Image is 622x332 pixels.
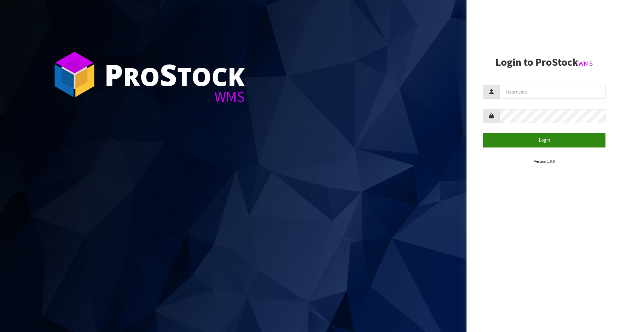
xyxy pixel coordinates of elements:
[50,50,99,99] img: ProStock Cube
[534,159,555,164] small: Version 1.0.0
[500,85,605,99] input: Username
[578,59,593,68] small: WMS
[104,54,123,95] span: P
[483,133,605,147] button: Login
[104,89,245,104] div: WMS
[483,57,605,68] h2: Login to ProStock
[160,54,177,95] span: S
[104,60,245,89] div: ro tock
